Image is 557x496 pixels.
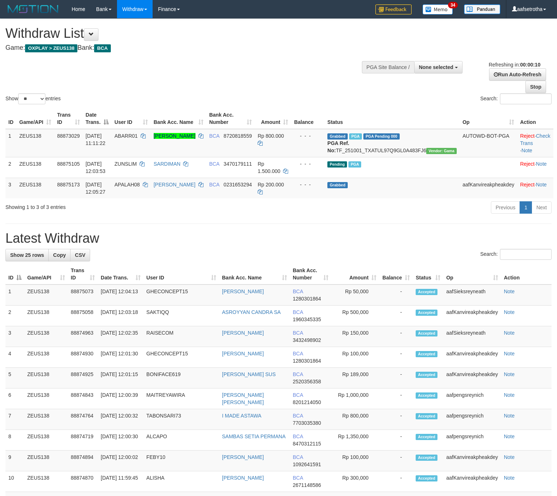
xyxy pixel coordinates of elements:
td: 3 [5,178,16,198]
td: ZEUS138 [24,306,68,326]
td: ZEUS138 [24,409,68,430]
span: BCA [209,133,219,139]
div: - - - [294,181,322,188]
td: ALCAPO [144,430,219,451]
td: 4 [5,347,24,368]
span: Refreshing in: [489,62,540,68]
td: [DATE] 12:00:30 [98,430,144,451]
a: [PERSON_NAME] [154,133,195,139]
span: 34 [448,2,458,8]
td: [DATE] 12:00:39 [98,388,144,409]
td: aafKanvireakpheakdey [460,178,517,198]
span: BCA [293,289,303,294]
a: Check Trans [520,133,550,146]
h1: Withdraw List [5,26,364,41]
span: BCA [293,454,303,460]
a: [PERSON_NAME] [154,182,195,187]
select: Showentries [18,93,45,104]
span: 88875105 [57,161,80,167]
span: Accepted [416,330,437,336]
a: SARDIMAN [154,161,181,167]
td: 88875058 [68,306,98,326]
span: Accepted [416,413,437,419]
td: aafpengsreynich [443,409,501,430]
span: Copy 2520356358 to clipboard [293,379,321,384]
td: 88875073 [68,285,98,306]
td: ZEUS138 [24,285,68,306]
span: Accepted [416,310,437,316]
th: Balance [291,108,324,129]
a: [PERSON_NAME] [222,351,264,356]
a: CSV [70,249,90,261]
td: Rp 189,000 [331,368,379,388]
a: ASROYYAN CANDRA SA [222,309,281,315]
td: TF_251001_TXATUL97Q9GL0A483FJ6 [324,129,460,157]
td: ZEUS138 [16,157,54,178]
a: Previous [491,201,520,214]
td: 88874925 [68,368,98,388]
td: 88874764 [68,409,98,430]
td: Rp 50,000 [331,285,379,306]
a: Stop [525,81,546,93]
td: 7 [5,409,24,430]
td: SAKTIQQ [144,306,219,326]
label: Search: [480,93,552,104]
td: · · [517,129,553,157]
span: BCA [293,371,303,377]
td: AUTOWD-BOT-PGA [460,129,517,157]
span: Show 25 rows [10,252,44,258]
span: Copy 3432498902 to clipboard [293,337,321,343]
th: Amount: activate to sort column ascending [331,264,379,285]
div: - - - [294,160,322,168]
span: Marked by aafnoeunsreypich [349,133,362,140]
td: - [379,306,413,326]
th: Bank Acc. Number: activate to sort column ascending [290,264,331,285]
span: BCA [293,392,303,398]
span: BCA [293,434,303,439]
td: ZEUS138 [24,471,68,492]
a: Note [504,454,515,460]
span: Pending [327,161,347,168]
span: [DATE] 11:11:22 [86,133,106,146]
input: Search: [500,93,552,104]
td: 9 [5,451,24,471]
th: Trans ID: activate to sort column ascending [68,264,98,285]
th: Amount: activate to sort column ascending [255,108,291,129]
a: Note [521,148,532,153]
td: aafKanvireakpheakdey [443,347,501,368]
a: [PERSON_NAME] [222,289,264,294]
span: [DATE] 12:03:53 [86,161,106,174]
td: ZEUS138 [24,388,68,409]
a: 1 [520,201,532,214]
a: Note [504,351,515,356]
a: Copy [48,249,70,261]
th: User ID: activate to sort column ascending [144,264,219,285]
td: - [379,451,413,471]
th: ID: activate to sort column descending [5,264,24,285]
img: MOTION_logo.png [5,4,61,15]
td: ZEUS138 [24,326,68,347]
button: None selected [414,61,463,73]
td: GHECONCEPT15 [144,347,219,368]
td: Rp 1,350,000 [331,430,379,451]
td: RAISECOM [144,326,219,347]
a: I MADE ASTAWA [222,413,261,419]
td: 88874894 [68,451,98,471]
span: CSV [75,252,85,258]
th: Status: activate to sort column ascending [413,264,443,285]
span: Accepted [416,455,437,461]
a: Reject [520,133,534,139]
td: - [379,471,413,492]
td: 6 [5,388,24,409]
td: - [379,430,413,451]
span: Accepted [416,351,437,357]
td: ZEUS138 [16,178,54,198]
span: BCA [293,330,303,336]
th: Action [501,264,552,285]
span: [DATE] 12:05:27 [86,182,106,195]
td: aafKanvireakpheakdey [443,471,501,492]
span: BCA [209,182,219,187]
td: aafSieksreyneath [443,326,501,347]
th: ID [5,108,16,129]
a: Next [532,201,552,214]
